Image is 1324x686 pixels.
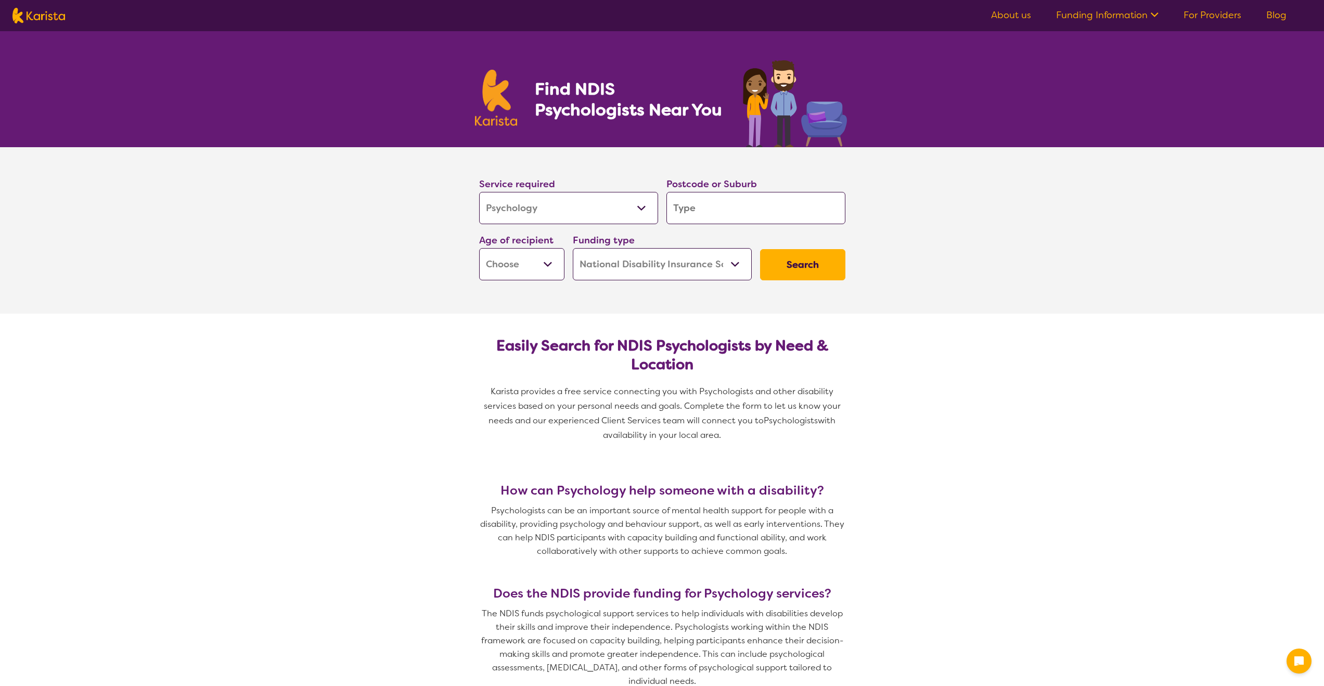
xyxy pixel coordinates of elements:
[487,336,837,374] h2: Easily Search for NDIS Psychologists by Need & Location
[760,249,845,280] button: Search
[535,79,727,120] h1: Find NDIS Psychologists Near You
[475,586,850,601] h3: Does the NDIS provide funding for Psychology services?
[1056,9,1159,21] a: Funding Information
[484,386,843,426] span: Karista provides a free service connecting you with Psychologists and other disability services b...
[1184,9,1241,21] a: For Providers
[666,192,845,224] input: Type
[479,234,554,247] label: Age of recipient
[666,178,757,190] label: Postcode or Suburb
[764,415,818,426] span: Psychologists
[479,178,555,190] label: Service required
[12,8,65,23] img: Karista logo
[475,483,850,498] h3: How can Psychology help someone with a disability?
[1266,9,1287,21] a: Blog
[991,9,1031,21] a: About us
[475,504,850,558] p: Psychologists can be an important source of mental health support for people with a disability, p...
[573,234,635,247] label: Funding type
[739,56,850,147] img: psychology
[475,70,518,126] img: Karista logo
